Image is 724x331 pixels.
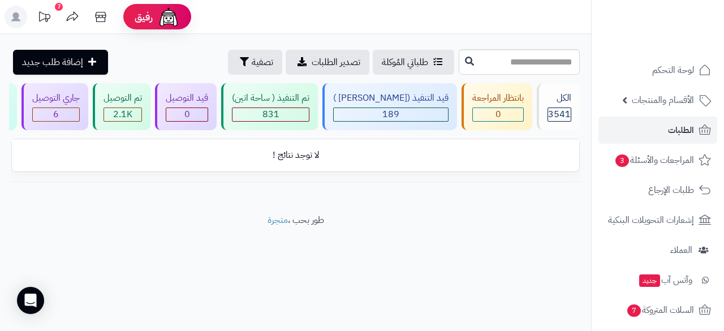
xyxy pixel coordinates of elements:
[615,154,630,167] span: 3
[614,152,694,168] span: المراجعات والأسئلة
[473,108,523,121] div: 0
[382,108,399,121] span: 189
[55,3,63,11] div: 7
[320,83,459,130] a: قيد التنفيذ ([PERSON_NAME] ) 189
[495,108,501,121] span: 0
[535,83,582,130] a: الكل3541
[382,55,428,69] span: طلباتي المُوكلة
[33,108,79,121] div: 6
[113,108,132,121] span: 2.1K
[232,92,309,105] div: تم التنفيذ ( ساحة اتين)
[104,108,141,121] div: 2065
[135,10,153,24] span: رفيق
[30,6,58,31] a: تحديثات المنصة
[166,92,208,105] div: قيد التوصيل
[166,108,208,121] div: 0
[626,302,694,318] span: السلات المتروكة
[153,83,219,130] a: قيد التوصيل 0
[598,207,717,234] a: إشعارات التحويلات البنكية
[17,287,44,314] div: Open Intercom Messenger
[598,237,717,264] a: العملاء
[548,92,571,105] div: الكل
[334,108,448,121] div: 189
[668,122,694,138] span: الطلبات
[333,92,449,105] div: قيد التنفيذ ([PERSON_NAME] )
[286,50,369,75] a: تصدير الطلبات
[647,19,713,43] img: logo-2.png
[262,108,279,121] span: 831
[638,272,692,288] span: وآتس آب
[312,55,360,69] span: تصدير الطلبات
[90,83,153,130] a: تم التوصيل 2.1K
[652,62,694,78] span: لوحة التحكم
[598,147,717,174] a: المراجعات والأسئلة3
[232,108,309,121] div: 831
[598,296,717,324] a: السلات المتروكة7
[598,266,717,294] a: وآتس آبجديد
[598,117,717,144] a: الطلبات
[184,108,190,121] span: 0
[22,55,83,69] span: إضافة طلب جديد
[228,50,282,75] button: تصفية
[639,274,660,287] span: جديد
[219,83,320,130] a: تم التنفيذ ( ساحة اتين) 831
[598,57,717,84] a: لوحة التحكم
[373,50,454,75] a: طلباتي المُوكلة
[252,55,273,69] span: تصفية
[12,140,579,171] td: لا توجد نتائج !
[53,108,59,121] span: 6
[670,242,692,258] span: العملاء
[459,83,535,130] a: بانتظار المراجعة 0
[13,50,108,75] a: إضافة طلب جديد
[608,212,694,228] span: إشعارات التحويلات البنكية
[32,92,80,105] div: جاري التوصيل
[157,6,180,28] img: ai-face.png
[627,304,641,317] span: 7
[104,92,142,105] div: تم التوصيل
[548,108,571,121] span: 3541
[19,83,90,130] a: جاري التوصيل 6
[632,92,694,108] span: الأقسام والمنتجات
[268,213,288,227] a: متجرة
[472,92,524,105] div: بانتظار المراجعة
[598,177,717,204] a: طلبات الإرجاع
[648,182,694,198] span: طلبات الإرجاع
